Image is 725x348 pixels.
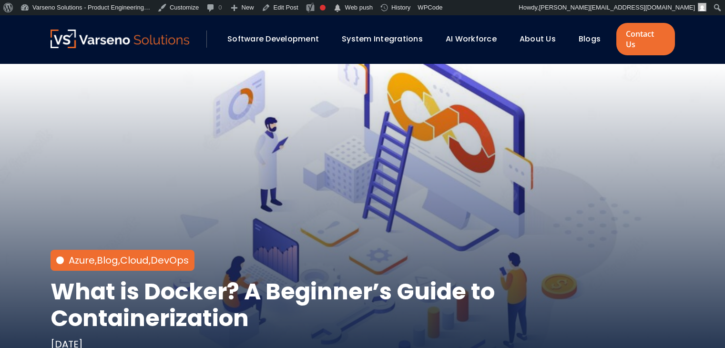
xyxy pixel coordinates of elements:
img: Varseno Solutions – Product Engineering & IT Services [51,30,190,48]
div: System Integrations [337,31,436,47]
a: Contact Us [616,23,674,55]
span:  [333,1,342,15]
a: Cloud [120,254,149,267]
div: AI Workforce [441,31,510,47]
a: Blog [97,254,118,267]
a: DevOps [151,254,189,267]
h1: What is Docker? A Beginner’s Guide to Containerization [51,278,675,332]
a: Blogs [579,33,601,44]
span: [PERSON_NAME][EMAIL_ADDRESS][DOMAIN_NAME] [539,4,695,11]
a: Varseno Solutions – Product Engineering & IT Services [51,30,190,49]
div: About Us [515,31,569,47]
a: Azure [69,254,95,267]
div: Focus keyphrase not set [320,5,326,10]
a: System Integrations [342,33,423,44]
a: About Us [520,33,556,44]
div: , , , [69,254,189,267]
div: Blogs [574,31,614,47]
a: Software Development [227,33,319,44]
div: Software Development [223,31,332,47]
a: AI Workforce [446,33,497,44]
